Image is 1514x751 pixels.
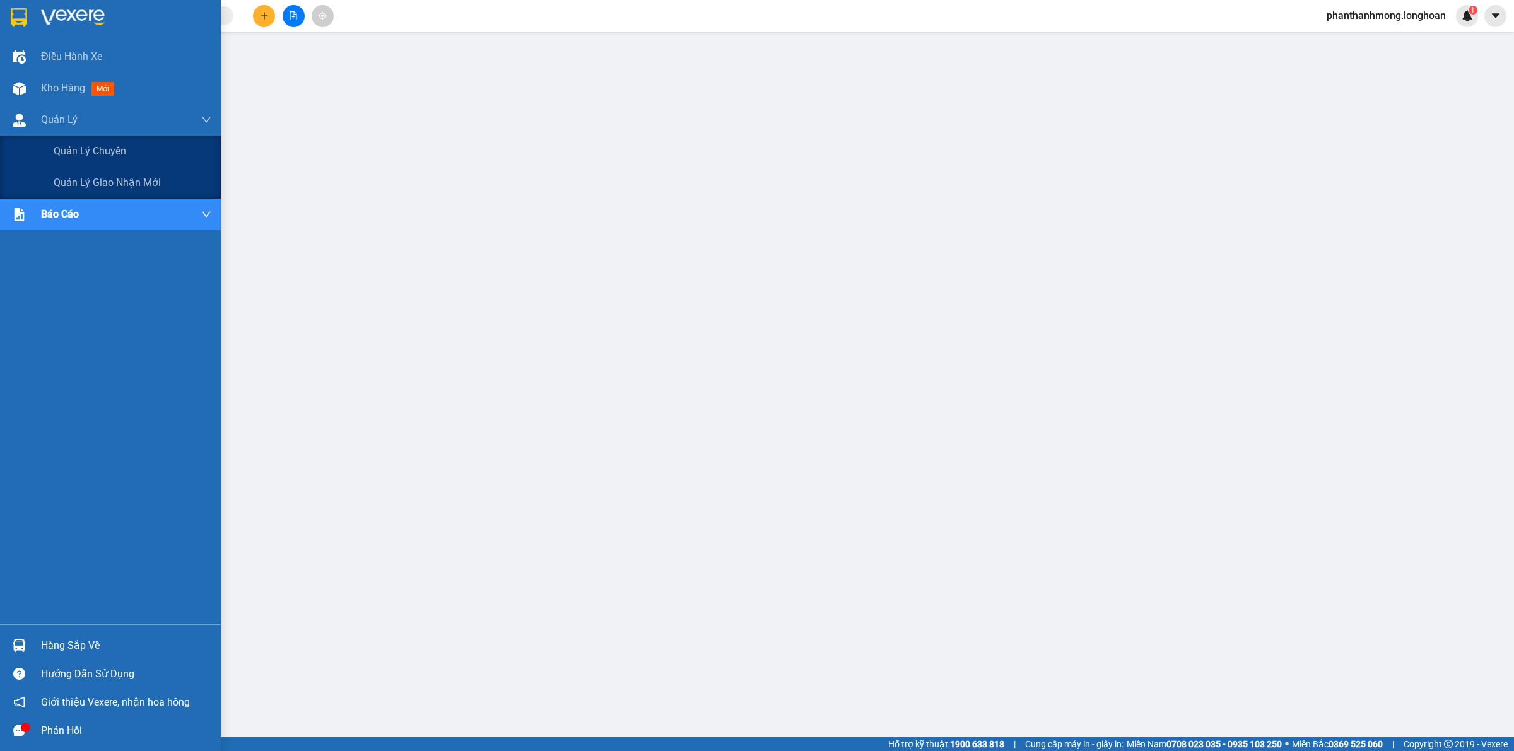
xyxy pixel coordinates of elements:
[1025,737,1124,751] span: Cung cấp máy in - giấy in:
[888,737,1004,751] span: Hỗ trợ kỹ thuật:
[201,209,211,219] span: down
[1490,10,1501,21] span: caret-down
[41,82,85,94] span: Kho hàng
[1014,737,1016,751] span: |
[1469,6,1477,15] sup: 1
[91,82,114,96] span: mới
[1329,739,1383,749] strong: 0369 525 060
[312,5,334,27] button: aim
[1317,8,1456,23] span: phanthanhmong.longhoan
[41,665,211,684] div: Hướng dẫn sử dụng
[1484,5,1506,27] button: caret-down
[1285,742,1289,747] span: ⚪️
[260,11,269,20] span: plus
[201,115,211,125] span: down
[41,721,211,740] div: Phản hồi
[1127,737,1282,751] span: Miền Nam
[41,206,79,222] span: Báo cáo
[1444,740,1453,748] span: copyright
[41,694,190,710] span: Giới thiệu Vexere, nhận hoa hồng
[13,50,26,64] img: warehouse-icon
[13,82,26,95] img: warehouse-icon
[13,639,26,652] img: warehouse-icon
[11,8,27,27] img: logo-vxr
[54,175,161,190] span: Quản lý giao nhận mới
[13,668,25,680] span: question-circle
[1392,737,1394,751] span: |
[950,739,1004,749] strong: 1900 633 818
[1292,737,1383,751] span: Miền Bắc
[54,143,126,159] span: Quản lý chuyến
[13,114,26,127] img: warehouse-icon
[283,5,305,27] button: file-add
[13,696,25,708] span: notification
[1470,6,1475,15] span: 1
[318,11,327,20] span: aim
[289,11,298,20] span: file-add
[41,49,102,64] span: Điều hành xe
[13,208,26,221] img: solution-icon
[1462,10,1473,21] img: icon-new-feature
[1166,739,1282,749] strong: 0708 023 035 - 0935 103 250
[13,725,25,736] span: message
[41,112,78,127] span: Quản Lý
[253,5,275,27] button: plus
[41,636,211,655] div: Hàng sắp về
